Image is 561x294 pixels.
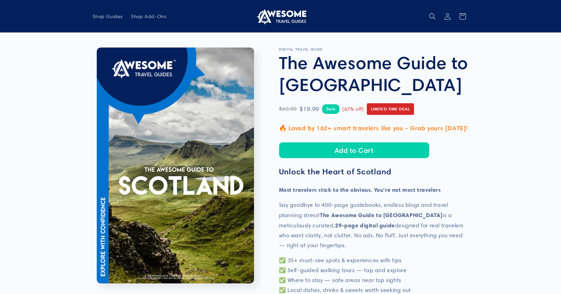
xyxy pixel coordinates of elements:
summary: Search [425,9,440,24]
span: $60.00 [279,104,297,114]
span: (67% off) [342,105,364,114]
p: DIGITAL TRAVEL GUIDE [279,48,469,52]
p: Say goodbye to 400-page guidebooks, endless blogs and travel planning stress! is a meticulously c... [279,200,469,250]
p: 🔥 Loved by 162+ smart travelers like you - Grab yours [DATE]! [279,123,469,134]
a: Shop Guides [89,9,127,24]
button: Add to Cart [279,142,429,158]
strong: The Awesome Guide to [GEOGRAPHIC_DATA] [320,212,443,218]
a: Awesome Travel Guides [252,5,309,27]
h3: Unlock the Heart of Scotland [279,167,469,177]
span: Limited Time Deal [367,103,414,115]
h1: The Awesome Guide to [GEOGRAPHIC_DATA] [279,52,469,95]
a: Shop Add-Ons [127,9,170,24]
span: $19.99 [299,104,319,115]
strong: 29-page digital guide [335,222,395,229]
span: Shop Add-Ons [131,13,166,19]
span: Shop Guides [93,13,123,19]
img: Awesome Travel Guides [255,8,306,25]
strong: Most travelers stick to the obvious. You're not most travelers [279,186,441,193]
span: Sale [322,104,339,113]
